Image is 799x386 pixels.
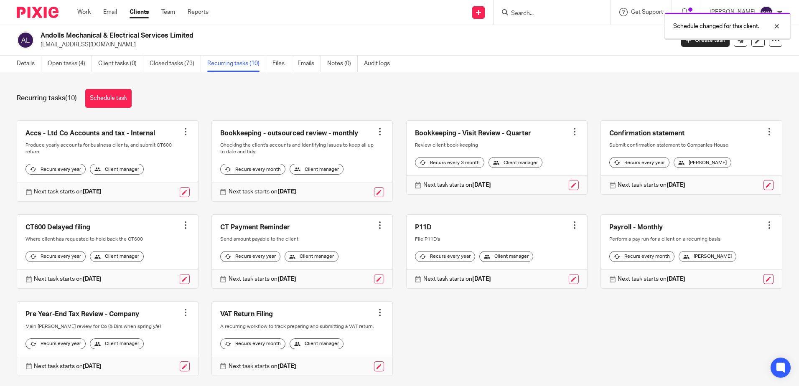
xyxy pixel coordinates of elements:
p: Next task starts on [229,188,296,196]
strong: [DATE] [277,189,296,195]
a: Schedule task [85,89,132,108]
a: Team [161,8,175,16]
p: Next task starts on [229,362,296,371]
div: Client manager [90,338,144,349]
div: Recurs every month [220,164,285,175]
a: Reports [188,8,209,16]
p: Next task starts on [34,275,102,283]
div: [PERSON_NAME] [679,251,736,262]
span: (10) [65,95,77,102]
strong: [DATE] [277,363,296,369]
strong: [DATE] [83,276,102,282]
a: Audit logs [364,56,396,72]
p: Next task starts on [34,188,102,196]
div: Recurs every month [609,251,674,262]
strong: [DATE] [667,276,685,282]
p: Next task starts on [618,181,685,189]
a: Client tasks (0) [98,56,143,72]
a: Files [272,56,291,72]
img: svg%3E [17,31,34,49]
strong: [DATE] [472,182,491,188]
div: Recurs every month [220,338,285,349]
strong: [DATE] [83,363,102,369]
a: Closed tasks (73) [150,56,201,72]
img: Pixie [17,7,59,18]
div: Recurs every year [25,251,86,262]
h1: Recurring tasks [17,94,77,103]
a: Details [17,56,41,72]
strong: [DATE] [667,182,685,188]
strong: [DATE] [472,276,491,282]
p: Next task starts on [34,362,102,371]
p: Next task starts on [423,181,491,189]
p: Next task starts on [618,275,685,283]
p: Next task starts on [423,275,491,283]
a: Work [77,8,91,16]
a: Notes (0) [327,56,358,72]
div: Recurs every year [415,251,475,262]
a: Open tasks (4) [48,56,92,72]
a: Recurring tasks (10) [207,56,266,72]
div: Client manager [90,251,144,262]
p: [EMAIL_ADDRESS][DOMAIN_NAME] [41,41,669,49]
div: Recurs every 3 month [415,157,484,168]
h2: Andolls Mechanical & Electrical Services Limited [41,31,543,40]
a: Email [103,8,117,16]
img: svg%3E [760,6,773,19]
div: Recurs every year [609,157,669,168]
div: Client manager [489,157,542,168]
div: Client manager [285,251,338,262]
div: Client manager [290,164,344,175]
div: [PERSON_NAME] [674,157,731,168]
a: Clients [130,8,149,16]
div: Recurs every year [220,251,280,262]
p: Schedule changed for this client. [673,22,759,30]
div: Client manager [479,251,533,262]
a: Emails [298,56,321,72]
a: Create task [681,33,730,47]
div: Client manager [290,338,344,349]
strong: [DATE] [277,276,296,282]
strong: [DATE] [83,189,102,195]
div: Recurs every year [25,164,86,175]
p: Next task starts on [229,275,296,283]
div: Client manager [90,164,144,175]
div: Recurs every year [25,338,86,349]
